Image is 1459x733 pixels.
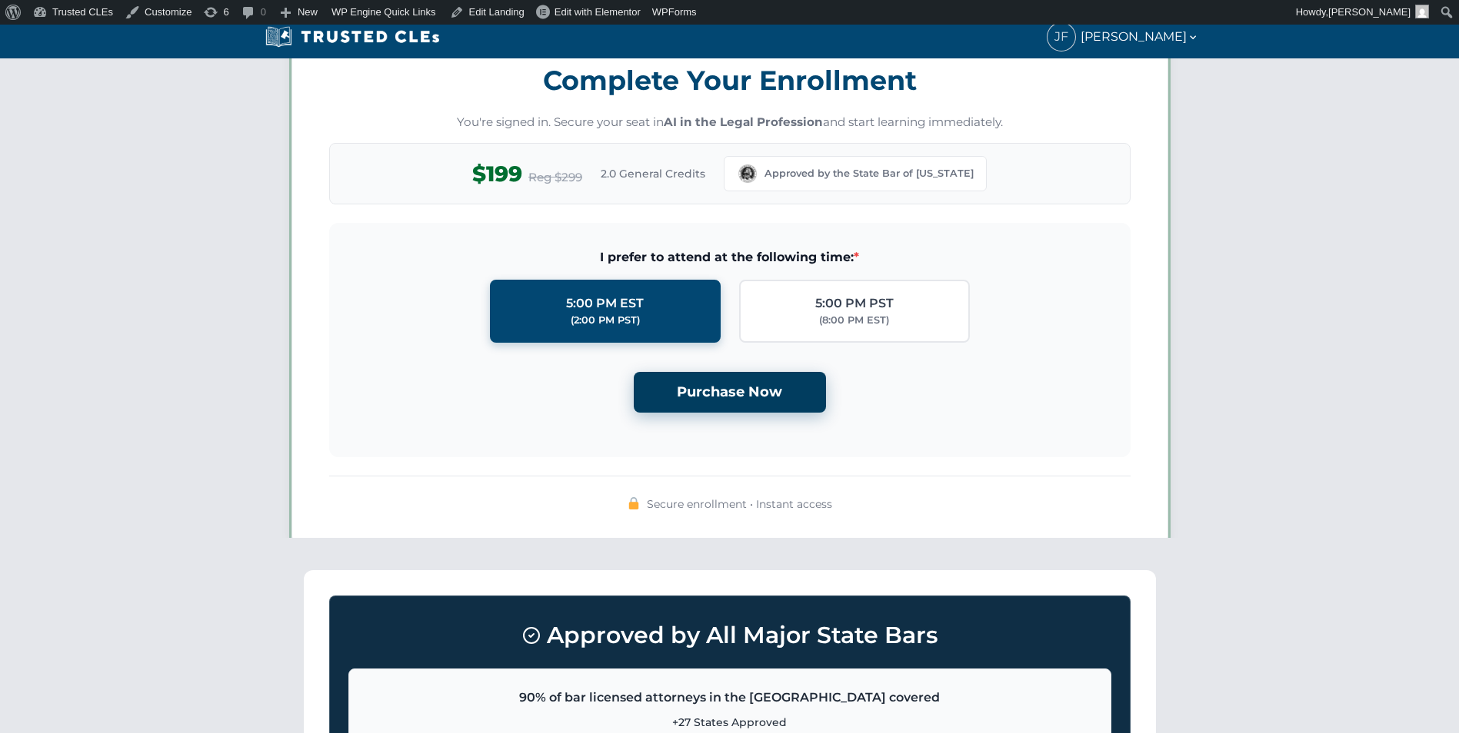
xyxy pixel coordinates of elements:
h3: Approved by All Major State Bars [348,615,1111,656]
p: You're signed in. Secure your seat in and start learning immediately. [329,114,1131,131]
p: 90% of bar licensed attorneys in the [GEOGRAPHIC_DATA] covered [368,688,1092,708]
div: 5:00 PM PST [815,294,894,313]
span: JF [1048,23,1075,51]
span: 2.0 General Credits [601,165,705,182]
img: Trusted CLEs [261,25,445,48]
span: Secure enrollment • Instant access [647,496,832,512]
span: Approved by the State Bar of [US_STATE] [764,166,974,181]
button: Purchase Now [634,372,826,413]
h3: Complete Your Enrollment [329,56,1131,104]
span: [PERSON_NAME] [1328,6,1411,18]
span: I prefer to attend at the following time: [354,247,1106,267]
div: 5:00 PM EST [566,294,644,313]
div: (8:00 PM EST) [819,313,889,328]
span: Reg $299 [528,168,582,187]
span: Edit with Elementor [555,6,641,18]
span: $199 [472,157,522,191]
p: +27 States Approved [368,714,1092,731]
img: Washington Bar [737,163,758,184]
span: [PERSON_NAME] [1081,27,1199,47]
div: (2:00 PM PST) [571,313,640,328]
img: 🔒 [628,497,640,509]
strong: AI in the Legal Profession [664,114,823,129]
